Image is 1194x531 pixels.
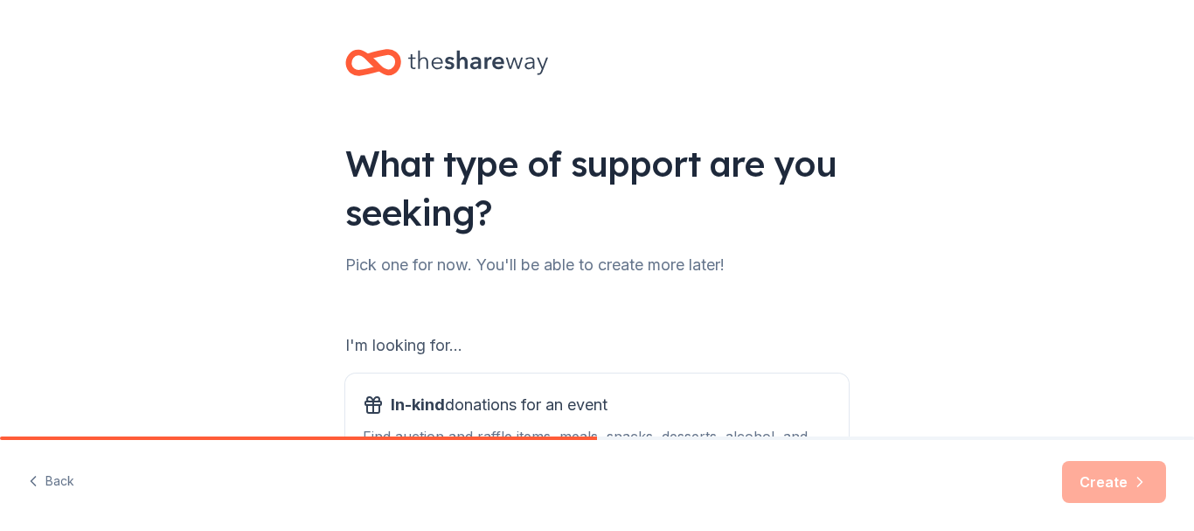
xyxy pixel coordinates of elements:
button: In-kinddonations for an eventFind auction and raffle items, meals, snacks, desserts, alcohol, and... [345,374,849,486]
span: donations for an event [391,391,607,419]
div: I'm looking for... [345,332,849,360]
button: Back [28,464,74,500]
span: In-kind [391,395,445,414]
div: Find auction and raffle items, meals, snacks, desserts, alcohol, and beverages. [363,426,831,468]
div: What type of support are you seeking? [345,139,849,237]
div: Pick one for now. You'll be able to create more later! [345,251,849,279]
